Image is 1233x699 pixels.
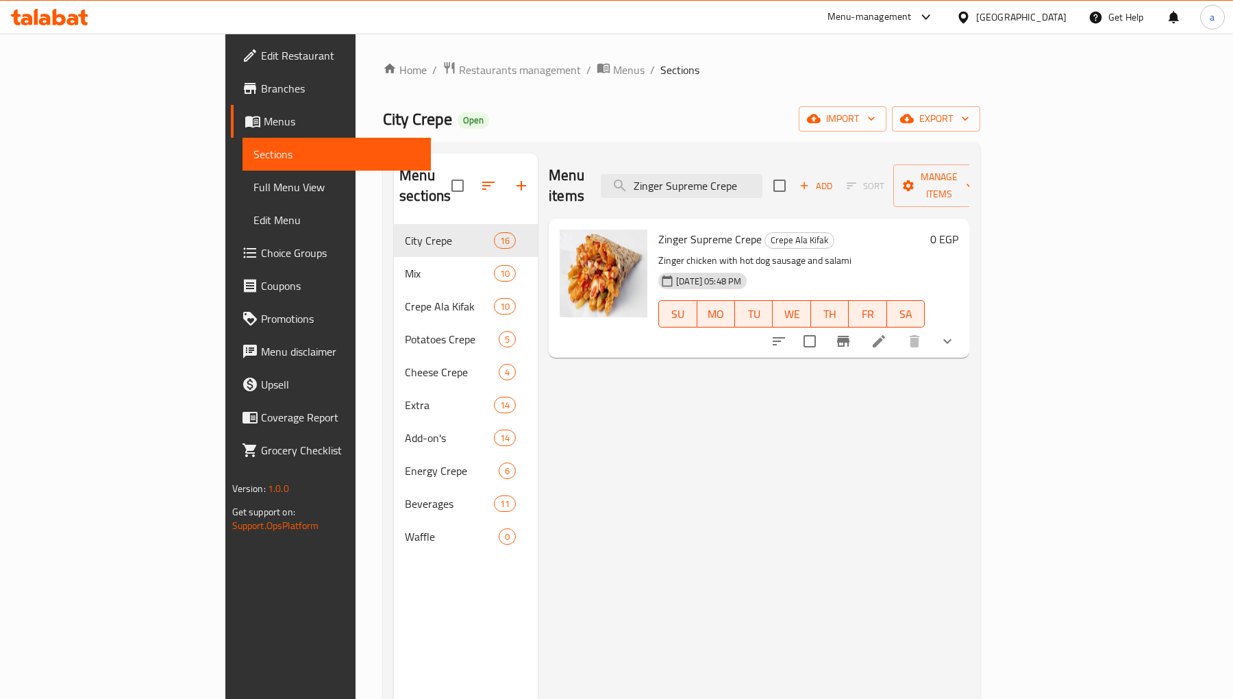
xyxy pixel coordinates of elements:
li: / [650,62,655,78]
span: Menu disclaimer [261,343,421,360]
a: Coupons [231,269,432,302]
a: Grocery Checklist [231,434,432,467]
span: Restaurants management [459,62,581,78]
span: Cheese Crepe [405,364,499,380]
span: 1.0.0 [268,480,289,498]
div: items [494,232,516,249]
span: TH [817,304,843,324]
span: export [903,110,969,127]
div: items [494,298,516,315]
span: Open [458,114,489,126]
div: City Crepe16 [394,224,538,257]
div: items [499,528,516,545]
span: Promotions [261,310,421,327]
a: Coverage Report [231,401,432,434]
button: SA [887,300,925,328]
div: items [494,430,516,446]
div: Crepe Ala Kifak10 [394,290,538,323]
button: SU [658,300,697,328]
span: WE [778,304,805,324]
a: Support.OpsPlatform [232,517,319,535]
a: Menus [231,105,432,138]
span: Edit Menu [253,212,421,228]
div: Beverages11 [394,487,538,520]
span: Sections [660,62,699,78]
span: import [810,110,875,127]
button: sort-choices [762,325,795,358]
div: Extra14 [394,389,538,421]
a: Restaurants management [443,61,581,79]
span: Mix [405,265,494,282]
a: Sections [242,138,432,171]
li: / [586,62,591,78]
div: Add-on's14 [394,421,538,454]
a: Full Menu View [242,171,432,204]
span: Crepe Ala Kifak [765,232,834,248]
div: items [494,397,516,413]
span: Get support on: [232,503,295,521]
div: Potatoes Crepe5 [394,323,538,356]
button: show more [931,325,964,358]
span: Manage items [904,169,974,203]
span: Sort sections [472,169,505,202]
span: 16 [495,234,515,247]
span: Edit Restaurant [261,47,421,64]
span: Grocery Checklist [261,442,421,458]
span: Select all sections [443,171,472,200]
span: a [1210,10,1215,25]
button: import [799,106,886,132]
div: items [494,495,516,512]
span: Zinger Supreme Crepe [658,229,762,249]
nav: breadcrumb [383,61,980,79]
div: Open [458,112,489,129]
button: MO [697,300,735,328]
a: Edit menu item [871,333,887,349]
span: Full Menu View [253,179,421,195]
span: FR [854,304,881,324]
button: Manage items [893,164,985,207]
a: Upsell [231,368,432,401]
h6: 0 EGP [930,230,958,249]
span: 14 [495,399,515,412]
span: Version: [232,480,266,498]
div: Crepe Ala Kifak [764,232,834,249]
span: 0 [499,530,515,543]
nav: Menu sections [394,219,538,559]
div: items [494,265,516,282]
span: Select section [765,171,794,200]
button: TH [811,300,849,328]
span: 6 [499,465,515,478]
span: Branches [261,80,421,97]
span: [DATE] 05:48 PM [671,275,747,288]
span: Coverage Report [261,409,421,426]
input: search [601,174,762,198]
div: items [499,463,516,479]
span: Potatoes Crepe [405,331,499,347]
span: Upsell [261,376,421,393]
span: City Crepe [405,232,494,249]
a: Edit Restaurant [231,39,432,72]
span: Energy Crepe [405,463,499,479]
span: Add-on's [405,430,494,446]
button: export [892,106,980,132]
a: Menu disclaimer [231,335,432,368]
span: 4 [499,366,515,379]
div: Mix10 [394,257,538,290]
span: 14 [495,432,515,445]
span: Beverages [405,495,494,512]
button: WE [773,300,810,328]
span: 10 [495,267,515,280]
span: Extra [405,397,494,413]
span: SA [893,304,919,324]
a: Branches [231,72,432,105]
button: delete [898,325,931,358]
span: MO [703,304,730,324]
span: Select section first [838,175,893,197]
span: Crepe Ala Kifak [405,298,494,315]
